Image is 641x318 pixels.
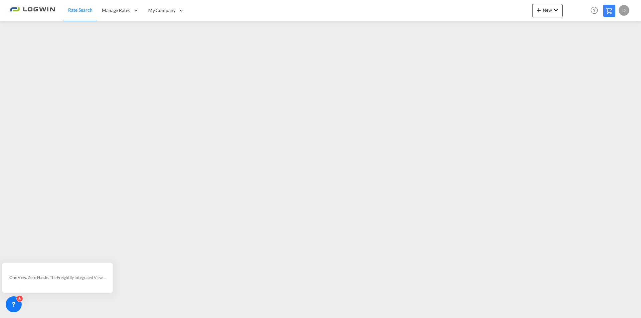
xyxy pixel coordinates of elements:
div: D [619,5,629,16]
span: Manage Rates [102,7,130,14]
div: Help [589,5,603,17]
button: icon-plus 400-fgNewicon-chevron-down [532,4,563,17]
span: Rate Search [68,7,92,13]
span: New [535,7,560,13]
img: 2761ae10d95411efa20a1f5e0282d2d7.png [10,3,55,18]
md-icon: icon-chevron-down [552,6,560,14]
span: My Company [148,7,176,14]
md-icon: icon-plus 400-fg [535,6,543,14]
span: Help [589,5,600,16]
